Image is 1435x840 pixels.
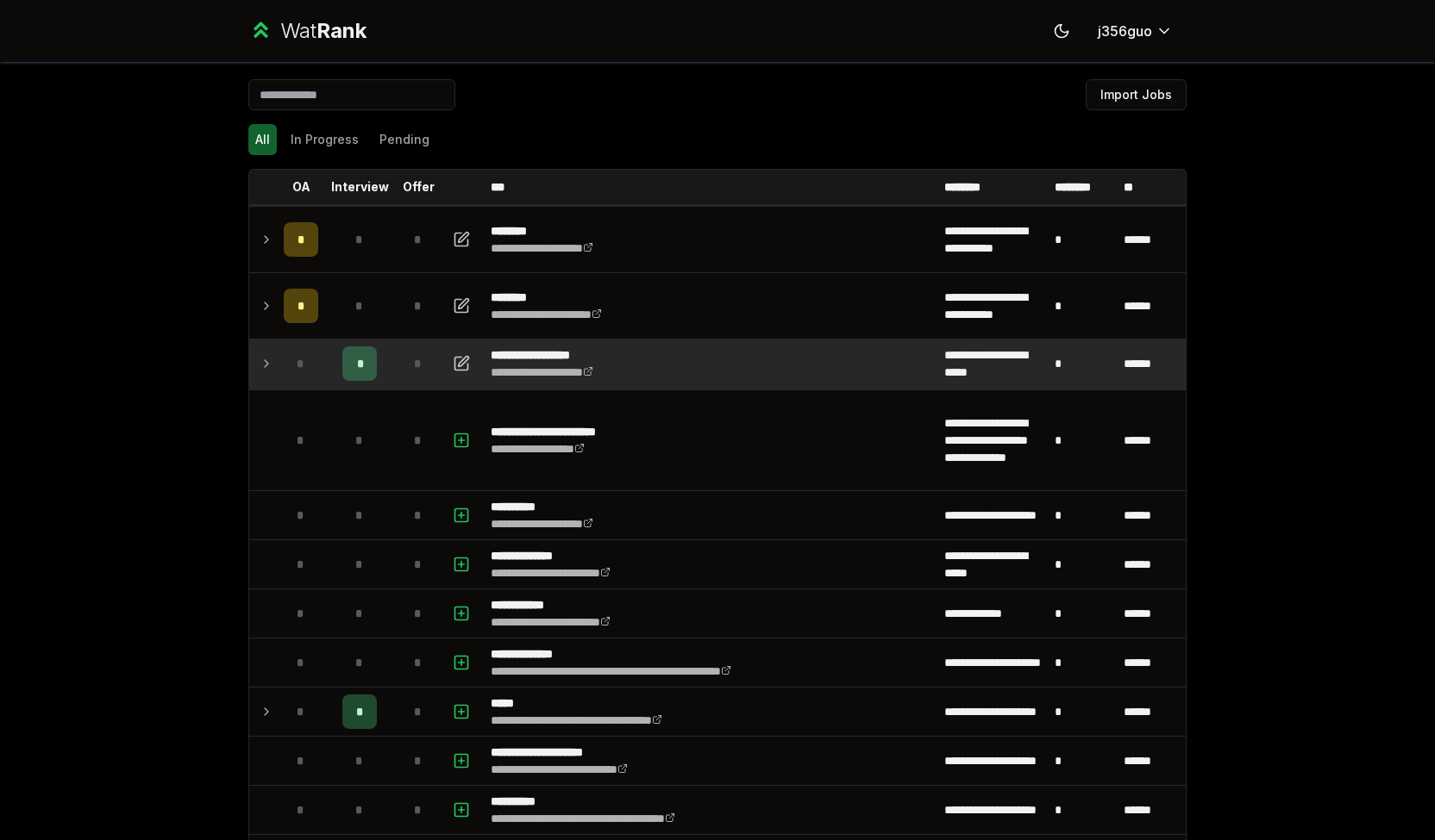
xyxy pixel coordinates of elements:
span: j356guo [1098,21,1152,41]
span: Rank [316,18,367,43]
button: Import Jobs [1086,79,1187,110]
p: OA [292,178,310,196]
button: j356guo [1084,16,1187,47]
button: In Progress [284,124,366,155]
p: Offer [403,178,435,196]
a: WatRank [248,17,367,45]
p: Interview [331,178,389,196]
button: All [248,124,277,155]
button: Pending [373,124,436,155]
div: Wat [280,17,367,45]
